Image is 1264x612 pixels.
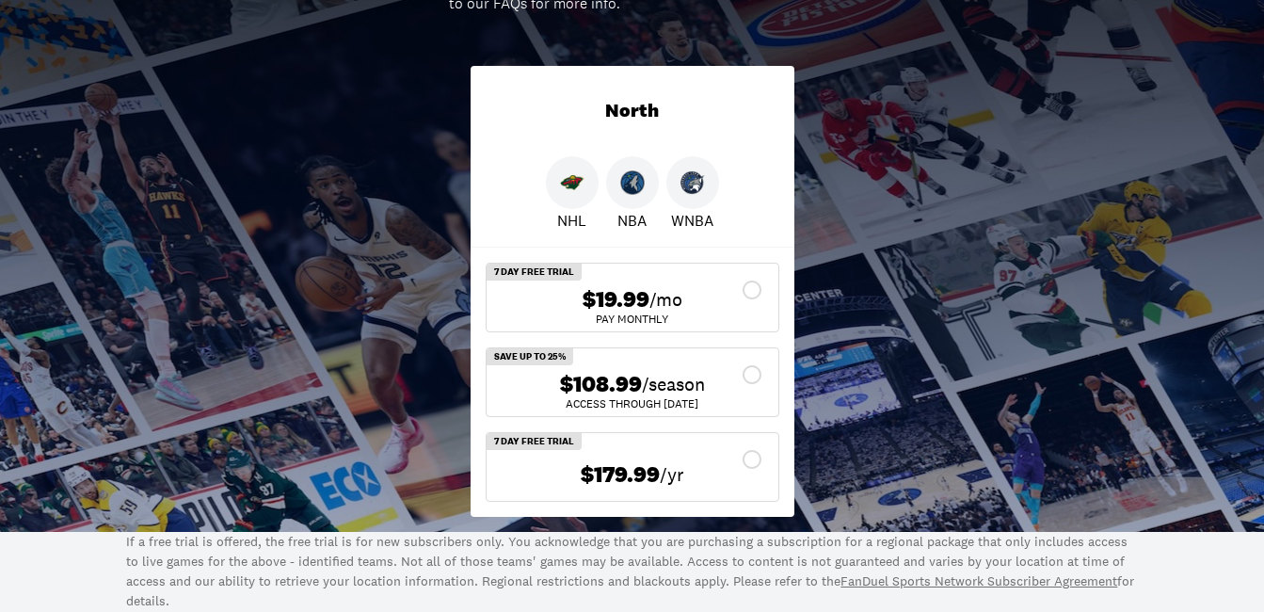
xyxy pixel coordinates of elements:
div: North [471,66,794,156]
a: FanDuel Sports Network Subscriber Agreement [840,572,1117,589]
span: $179.99 [581,461,660,489]
p: WNBA [671,209,713,232]
div: SAVE UP TO 25% [487,348,573,365]
div: 7 Day Free Trial [487,264,582,281]
span: /yr [660,461,684,488]
span: /season [642,371,705,397]
div: Pay Monthly [502,314,763,325]
img: Lynx [680,170,705,195]
div: 7 Day Free Trial [487,433,582,450]
p: If a free trial is offered, the free trial is for new subscribers only. You acknowledge that you ... [126,532,1137,611]
span: /mo [649,286,682,313]
span: $108.99 [560,371,642,398]
p: NBA [617,209,647,232]
span: $19.99 [583,286,649,314]
img: Wild [560,170,584,195]
p: NHL [557,209,586,232]
img: Timberwolves [620,170,645,195]
div: ACCESS THROUGH [DATE] [502,398,763,410]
